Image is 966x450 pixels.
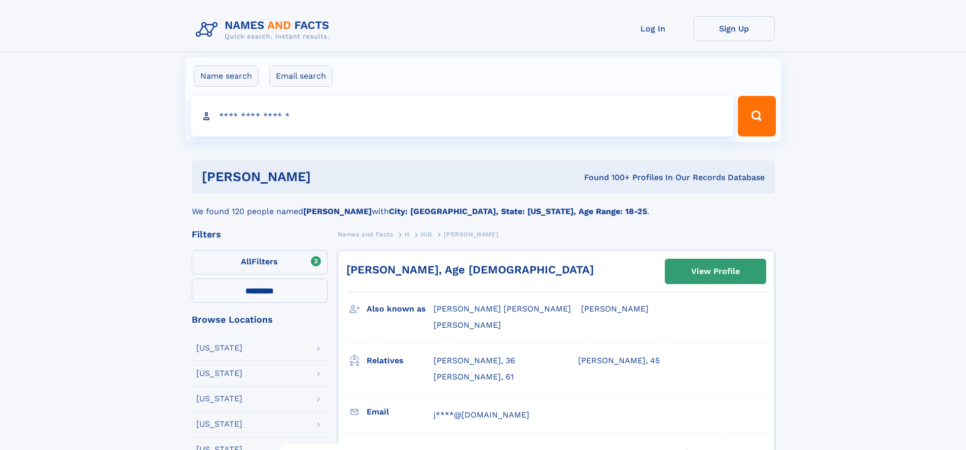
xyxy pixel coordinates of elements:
a: Hill [421,228,432,240]
h3: Email [367,403,434,421]
a: [PERSON_NAME], Age [DEMOGRAPHIC_DATA] [346,263,594,276]
span: [PERSON_NAME] [444,231,498,238]
label: Filters [192,250,328,274]
b: City: [GEOGRAPHIC_DATA], State: [US_STATE], Age Range: 18-25 [389,206,647,216]
a: Names and Facts [338,228,393,240]
a: H [405,228,410,240]
div: We found 120 people named with . [192,193,775,218]
a: [PERSON_NAME], 61 [434,371,514,383]
img: Logo Names and Facts [192,16,338,44]
b: [PERSON_NAME] [303,206,372,216]
span: [PERSON_NAME] [581,304,649,314]
span: [PERSON_NAME] [PERSON_NAME] [434,304,571,314]
div: Filters [192,230,328,239]
label: Name search [194,65,259,87]
span: All [241,257,252,266]
div: Found 100+ Profiles In Our Records Database [447,172,765,183]
button: Search Button [738,96,775,136]
a: View Profile [665,259,766,284]
a: [PERSON_NAME], 36 [434,355,515,366]
span: H [405,231,410,238]
a: Log In [613,16,694,41]
span: [PERSON_NAME] [434,320,501,330]
div: [US_STATE] [196,420,242,428]
div: [US_STATE] [196,395,242,403]
h3: Also known as [367,300,434,318]
a: Sign Up [694,16,775,41]
div: [US_STATE] [196,369,242,377]
a: [PERSON_NAME], 45 [578,355,660,366]
div: [US_STATE] [196,344,242,352]
div: View Profile [691,260,740,283]
div: Browse Locations [192,315,328,324]
h3: Relatives [367,352,434,369]
label: Email search [269,65,333,87]
span: Hill [421,231,432,238]
h1: [PERSON_NAME] [202,170,448,183]
input: search input [191,96,734,136]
